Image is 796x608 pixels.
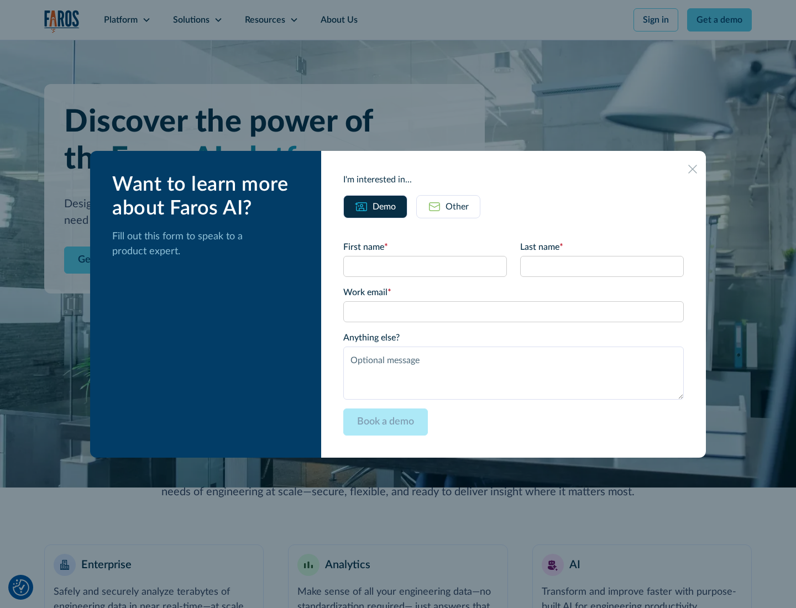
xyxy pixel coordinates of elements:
[112,173,303,221] div: Want to learn more about Faros AI?
[343,408,428,436] input: Book a demo
[373,200,396,213] div: Demo
[343,240,507,254] label: First name
[343,286,684,299] label: Work email
[112,229,303,259] p: Fill out this form to speak to a product expert.
[343,331,684,344] label: Anything else?
[446,200,469,213] div: Other
[343,173,684,186] div: I'm interested in...
[520,240,684,254] label: Last name
[343,240,684,436] form: Email Form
